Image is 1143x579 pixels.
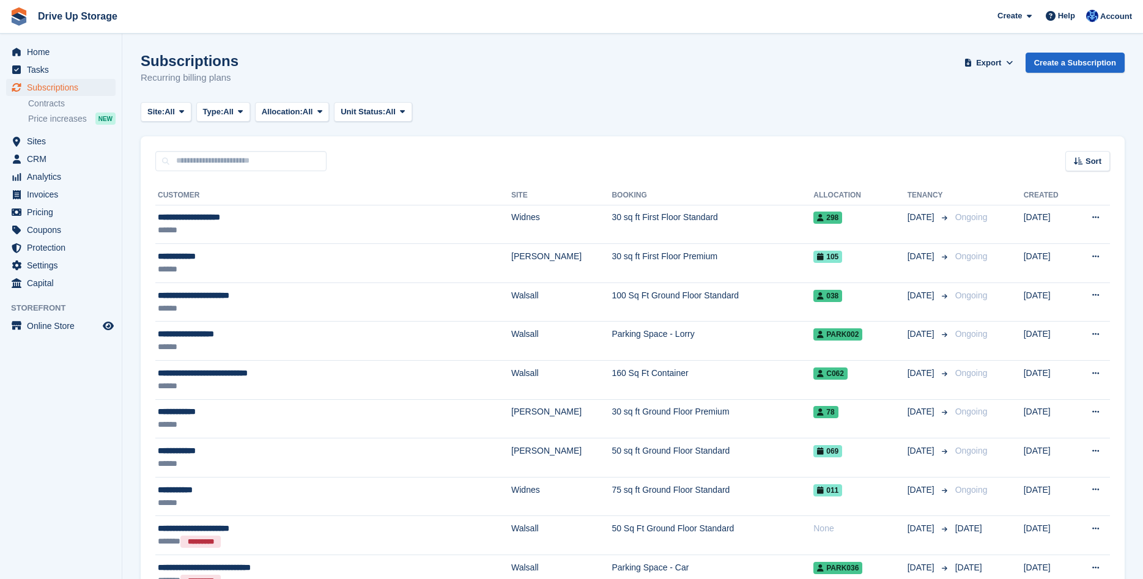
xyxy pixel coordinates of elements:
td: 50 Sq Ft Ground Floor Standard [612,516,813,555]
td: [DATE] [1024,438,1074,478]
span: Type: [203,106,224,118]
td: [DATE] [1024,516,1074,555]
td: [DATE] [1024,244,1074,283]
span: Settings [27,257,100,274]
td: [DATE] [1024,205,1074,244]
img: stora-icon-8386f47178a22dfd0bd8f6a31ec36ba5ce8667c1dd55bd0f319d3a0aa187defe.svg [10,7,28,26]
a: menu [6,150,116,168]
a: menu [6,186,116,203]
td: Widnes [511,205,612,244]
a: menu [6,317,116,334]
span: Home [27,43,100,61]
span: Tasks [27,61,100,78]
span: Ongoing [955,251,988,261]
span: Ongoing [955,212,988,222]
td: 50 sq ft Ground Floor Standard [612,438,813,478]
a: menu [6,275,116,292]
button: Allocation: All [255,102,330,122]
span: 011 [813,484,842,496]
div: None [813,522,907,535]
span: PARK036 [813,562,862,574]
span: [DATE] [908,211,937,224]
span: Ongoing [955,446,988,455]
span: [DATE] [955,523,982,533]
span: Coupons [27,221,100,238]
th: Created [1024,186,1074,205]
td: [DATE] [1024,399,1074,438]
td: [DATE] [1024,477,1074,516]
span: Invoices [27,186,100,203]
span: 038 [813,290,842,302]
span: CRM [27,150,100,168]
td: 100 Sq Ft Ground Floor Standard [612,282,813,322]
span: [DATE] [908,522,937,535]
span: Unit Status: [341,106,385,118]
a: menu [6,239,116,256]
span: Capital [27,275,100,292]
span: Ongoing [955,368,988,378]
span: Price increases [28,113,87,125]
button: Export [962,53,1016,73]
span: All [223,106,234,118]
a: Preview store [101,319,116,333]
span: Storefront [11,302,122,314]
button: Type: All [196,102,250,122]
span: Ongoing [955,329,988,339]
span: Sort [1086,155,1101,168]
a: Contracts [28,98,116,109]
span: [DATE] [908,444,937,457]
span: [DATE] [908,561,937,574]
th: Customer [155,186,511,205]
a: menu [6,61,116,78]
td: [PERSON_NAME] [511,244,612,283]
p: Recurring billing plans [141,71,239,85]
span: Ongoing [955,407,988,416]
span: All [385,106,396,118]
span: 78 [813,406,838,418]
th: Site [511,186,612,205]
span: Sites [27,133,100,150]
td: Walsall [511,282,612,322]
span: Ongoing [955,485,988,495]
span: [DATE] [955,562,982,572]
span: Create [997,10,1022,22]
span: Allocation: [262,106,303,118]
span: Help [1058,10,1075,22]
span: 298 [813,212,842,224]
td: Parking Space - Lorry [612,322,813,361]
span: [DATE] [908,367,937,380]
img: Widnes Team [1086,10,1098,22]
span: Site: [147,106,165,118]
span: [DATE] [908,250,937,263]
a: Create a Subscription [1026,53,1125,73]
td: 75 sq ft Ground Floor Standard [612,477,813,516]
a: menu [6,168,116,185]
th: Tenancy [908,186,950,205]
span: [DATE] [908,405,937,418]
a: Drive Up Storage [33,6,122,26]
td: Walsall [511,361,612,400]
h1: Subscriptions [141,53,239,69]
td: [DATE] [1024,361,1074,400]
a: menu [6,204,116,221]
td: 30 sq ft First Floor Premium [612,244,813,283]
button: Site: All [141,102,191,122]
td: Widnes [511,477,612,516]
a: Price increases NEW [28,112,116,125]
a: menu [6,43,116,61]
span: Pricing [27,204,100,221]
span: Ongoing [955,290,988,300]
a: menu [6,79,116,96]
span: Account [1100,10,1132,23]
span: Protection [27,239,100,256]
span: [DATE] [908,484,937,496]
span: 069 [813,445,842,457]
td: 30 sq ft First Floor Standard [612,205,813,244]
span: Export [976,57,1001,69]
td: [PERSON_NAME] [511,399,612,438]
th: Allocation [813,186,907,205]
td: Walsall [511,516,612,555]
span: PARK002 [813,328,862,341]
div: NEW [95,112,116,125]
a: menu [6,257,116,274]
